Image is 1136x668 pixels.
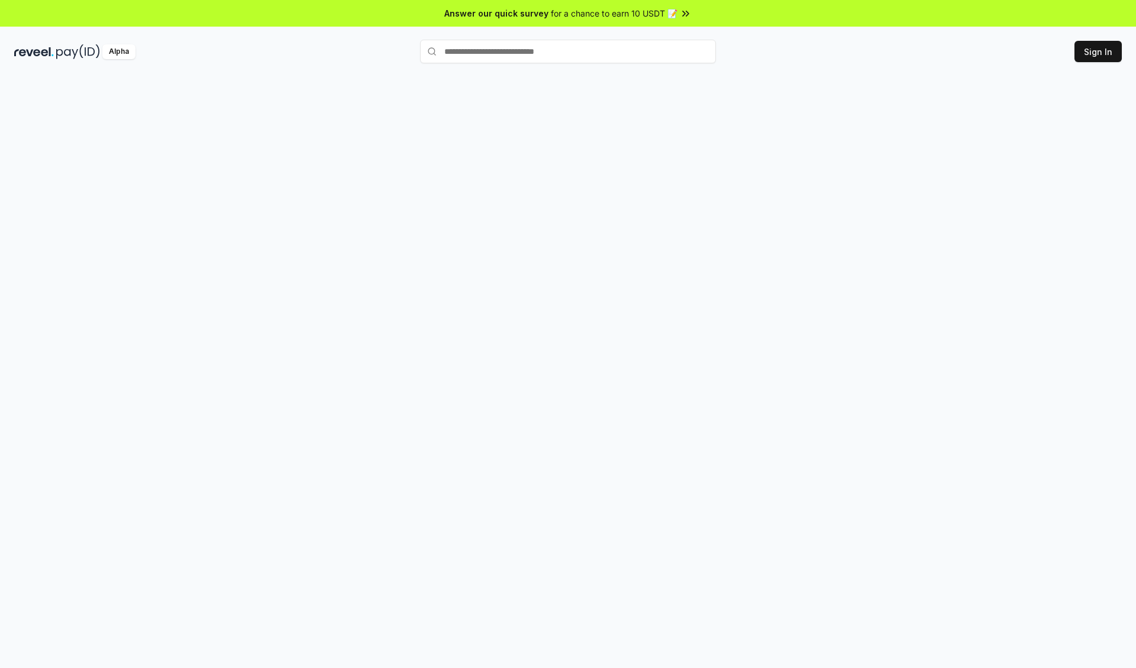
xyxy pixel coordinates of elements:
button: Sign In [1074,41,1122,62]
span: for a chance to earn 10 USDT 📝 [551,7,677,20]
span: Answer our quick survey [444,7,548,20]
img: pay_id [56,44,100,59]
img: reveel_dark [14,44,54,59]
div: Alpha [102,44,135,59]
